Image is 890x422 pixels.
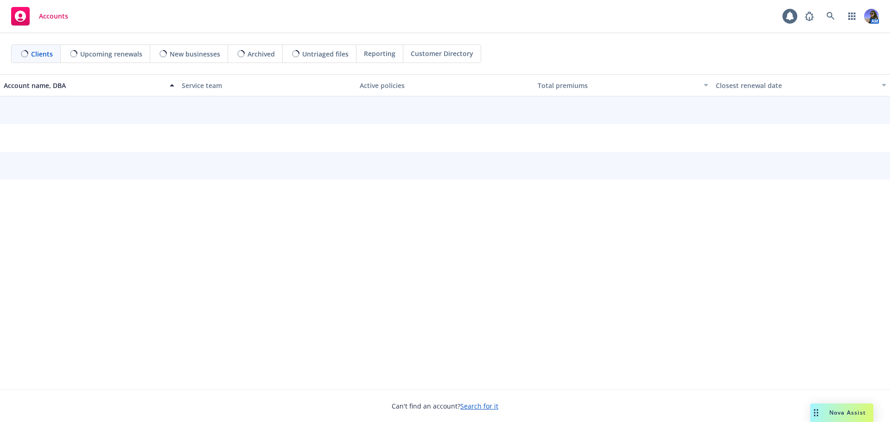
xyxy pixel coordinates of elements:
[460,402,498,410] a: Search for it
[392,401,498,411] span: Can't find an account?
[843,7,861,25] a: Switch app
[182,81,352,90] div: Service team
[170,49,220,59] span: New businesses
[810,403,822,422] div: Drag to move
[356,74,534,96] button: Active policies
[800,7,819,25] a: Report a Bug
[716,81,876,90] div: Closest renewal date
[810,403,873,422] button: Nova Assist
[4,81,164,90] div: Account name, DBA
[39,13,68,20] span: Accounts
[248,49,275,59] span: Archived
[829,409,866,416] span: Nova Assist
[534,74,712,96] button: Total premiums
[80,49,142,59] span: Upcoming renewals
[31,49,53,59] span: Clients
[302,49,349,59] span: Untriaged files
[360,81,530,90] div: Active policies
[864,9,879,24] img: photo
[7,3,72,29] a: Accounts
[364,49,395,58] span: Reporting
[538,81,698,90] div: Total premiums
[178,74,356,96] button: Service team
[411,49,473,58] span: Customer Directory
[712,74,890,96] button: Closest renewal date
[821,7,840,25] a: Search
